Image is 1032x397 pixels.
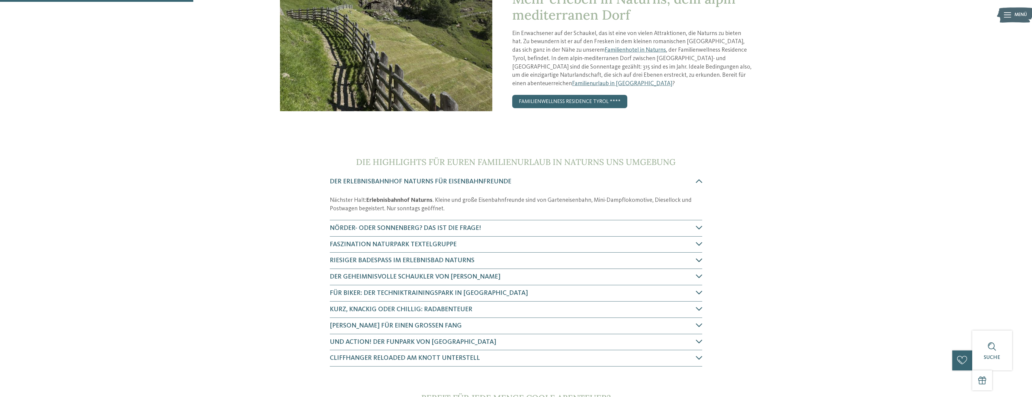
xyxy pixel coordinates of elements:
span: Cliffhanger reloaded am Knott Unterstell [330,355,480,361]
p: Nächster Halt: . Kleine und große Eisenbahnfreunde sind von Garteneisenbahn, Mini-Dampflokomotive... [330,196,702,213]
a: Familienurlaub in [GEOGRAPHIC_DATA] [572,81,672,87]
span: Der Erlebnisbahnhof Naturns für Eisenbahnfreunde [330,178,511,185]
a: Familienhotel in Naturns [605,47,666,53]
span: Kurz, knackig oder chillig: Radabenteuer [330,306,472,313]
span: Und Action! Der Funpark von [GEOGRAPHIC_DATA] [330,339,496,345]
span: Faszination Naturpark Textelgruppe [330,241,457,248]
strong: Erlebnisbahnhof Naturns [366,197,432,203]
span: Für Biker: der Techniktrainingspark in [GEOGRAPHIC_DATA] [330,290,528,296]
span: [PERSON_NAME] für einen großen Fang [330,322,462,329]
span: Riesiger Badespaß im Erlebnisbad Naturns [330,257,474,264]
span: Nörder- oder Sonnenberg? Das ist die Frage! [330,225,481,231]
span: Suche [984,355,1000,360]
span: Die Highlights für euren Familienurlaub in Naturns uns Umgebung [356,157,676,167]
p: Ein Erwachsener auf der Schaukel, das ist eine von vielen Attraktionen, die Naturns zu bieten hat... [512,30,752,88]
a: Familienwellness Residence Tyrol **** [512,95,627,108]
span: Der geheimnisvolle Schaukler von [PERSON_NAME] [330,273,500,280]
